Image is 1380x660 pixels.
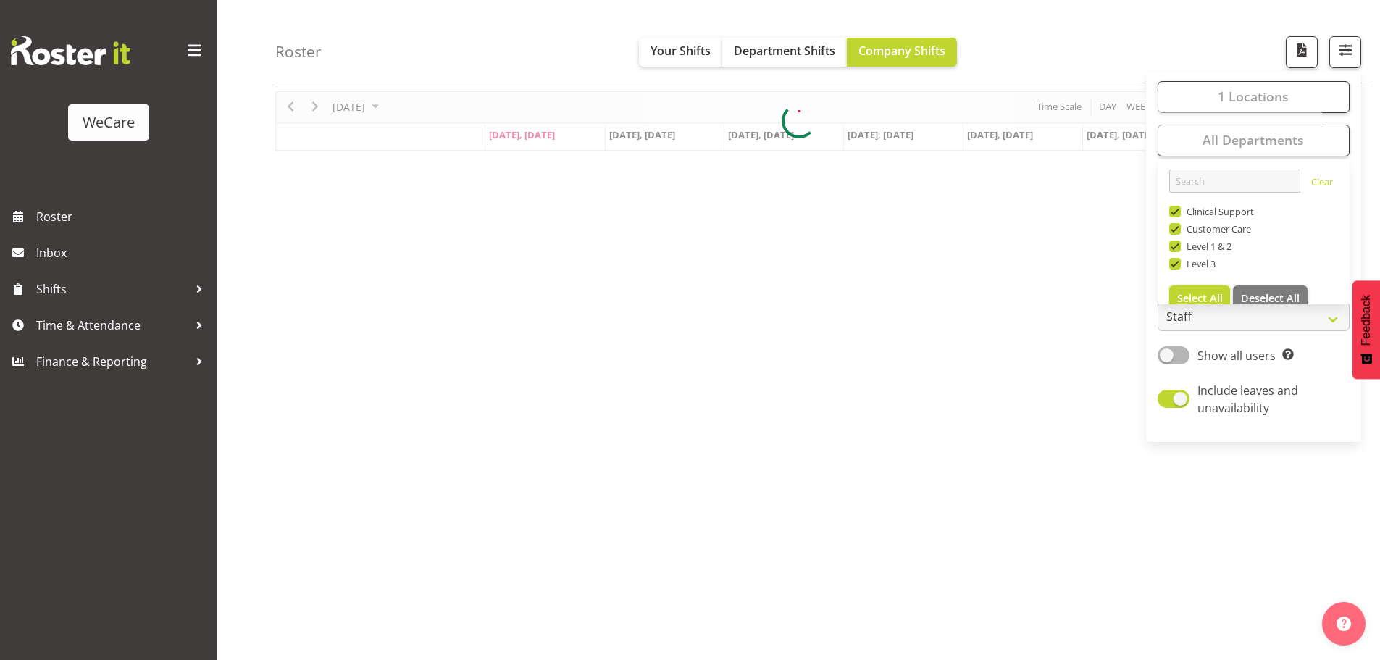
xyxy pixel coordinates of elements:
span: Include leaves and unavailability [1197,383,1298,416]
span: Shifts [36,278,188,300]
span: Finance & Reporting [36,351,188,372]
span: 1 Locations [1218,88,1289,106]
input: Search [1169,170,1300,193]
span: Department Shifts [734,43,835,59]
button: Download a PDF of the roster according to the set date range. [1286,36,1318,68]
span: Customer Care [1181,223,1252,235]
span: Level 3 [1181,258,1216,270]
span: Inbox [36,242,210,264]
img: help-xxl-2.png [1337,617,1351,631]
button: 1 Locations [1158,81,1350,113]
button: Feedback - Show survey [1352,280,1380,379]
div: Timeline Week of August 11, 2025 [275,91,1322,151]
span: Level 1 & 2 [1181,241,1232,252]
span: Time & Attendance [36,314,188,336]
span: Deselect All [1241,291,1300,305]
button: Select All [1169,285,1231,312]
span: Show all users [1197,348,1276,364]
span: Feedback [1360,295,1373,346]
span: Clinical Support [1181,206,1255,217]
span: Your Shifts [651,43,711,59]
a: Clear [1311,175,1333,193]
button: Filter Shifts [1329,36,1361,68]
span: Company Shifts [858,43,945,59]
button: Your Shifts [639,38,722,67]
button: Company Shifts [847,38,957,67]
div: WeCare [83,112,135,133]
button: Department Shifts [722,38,847,67]
img: Rosterit website logo [11,36,130,65]
h4: Roster [275,43,322,60]
span: Select All [1177,291,1223,305]
span: Roster [36,206,210,227]
button: Deselect All [1233,285,1308,312]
